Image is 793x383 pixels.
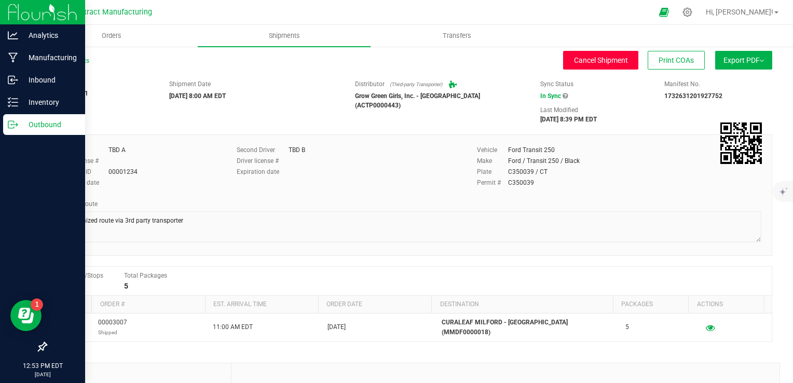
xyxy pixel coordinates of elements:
inline-svg: Inbound [8,75,18,85]
div: TBD A [108,145,126,155]
inline-svg: Outbound [8,119,18,130]
strong: 5 [124,282,128,290]
qrcode: 20250827-001 [720,122,762,164]
label: Vehicle [477,145,508,155]
iframe: Resource center [10,300,42,331]
span: 5 [625,322,629,332]
span: 11:00 AM EDT [213,322,253,332]
div: TBD B [289,145,305,155]
p: Inbound [18,74,80,86]
div: 00001234 [108,167,138,176]
a: Transfers [371,25,543,47]
div: C350039 [508,178,534,187]
inline-svg: Manufacturing [8,52,18,63]
span: Open Ecommerce Menu [652,2,676,22]
span: Shipment # [46,79,154,89]
span: Print COAs [659,56,694,64]
span: Export PDF [723,56,764,64]
button: Export PDF [715,51,772,70]
label: Expiration date [237,167,289,176]
div: Ford Transit 250 [508,145,555,155]
th: Order date [318,296,431,313]
span: Orders [88,31,135,40]
p: Shipped [98,327,127,337]
img: Scan me! [720,122,762,164]
label: Driver license # [237,156,289,166]
p: Manufacturing [18,51,80,64]
label: Distributor [355,79,385,89]
span: Transfers [429,31,485,40]
inline-svg: Inventory [8,97,18,107]
label: Shipment Date [169,79,211,89]
th: Packages [613,296,689,313]
span: 00003007 [98,318,127,337]
p: Analytics [18,29,80,42]
a: Orders [25,25,198,47]
button: Print COAs [648,51,705,70]
p: Inventory [18,96,80,108]
p: CURALEAF MILFORD - [GEOGRAPHIC_DATA] (MMDF0000018) [442,318,612,337]
strong: [DATE] 8:39 PM EDT [540,116,597,123]
span: Cancel Shipment [574,56,628,64]
span: In Sync [540,92,561,100]
span: [DATE] [327,322,346,332]
iframe: Resource center unread badge [31,298,43,311]
p: 12:53 PM EDT [5,361,80,371]
strong: [DATE] 8:00 AM EDT [169,92,226,100]
p: Outbound [18,118,80,131]
div: C350039 / CT [508,167,548,176]
button: Cancel Shipment [563,51,638,70]
a: Shipments [198,25,371,47]
span: Shipments [255,31,314,40]
label: Manifest No. [664,79,700,89]
span: CT Contract Manufacturing [60,8,152,17]
label: Permit # [477,178,508,187]
div: Ford / Transit 250 / Black [508,156,580,166]
th: Actions [688,296,764,313]
th: Order # [91,296,204,313]
th: Destination [431,296,612,313]
label: Second Driver [237,145,289,155]
inline-svg: Analytics [8,30,18,40]
label: Make [477,156,508,166]
strong: 1732631201927752 [664,92,722,100]
strong: Grow Green Girls, Inc. - [GEOGRAPHIC_DATA] (ACTP0000443) [355,92,480,109]
span: Hi, [PERSON_NAME]! [706,8,773,16]
small: (Third-party Transporter) [390,81,442,87]
label: Sync Status [540,79,573,89]
p: [DATE] [5,371,80,378]
span: Total Packages [124,272,167,279]
div: Manage settings [681,7,694,17]
th: Est. arrival time [205,296,318,313]
label: Plate [477,167,508,176]
label: Last Modified [540,105,578,115]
